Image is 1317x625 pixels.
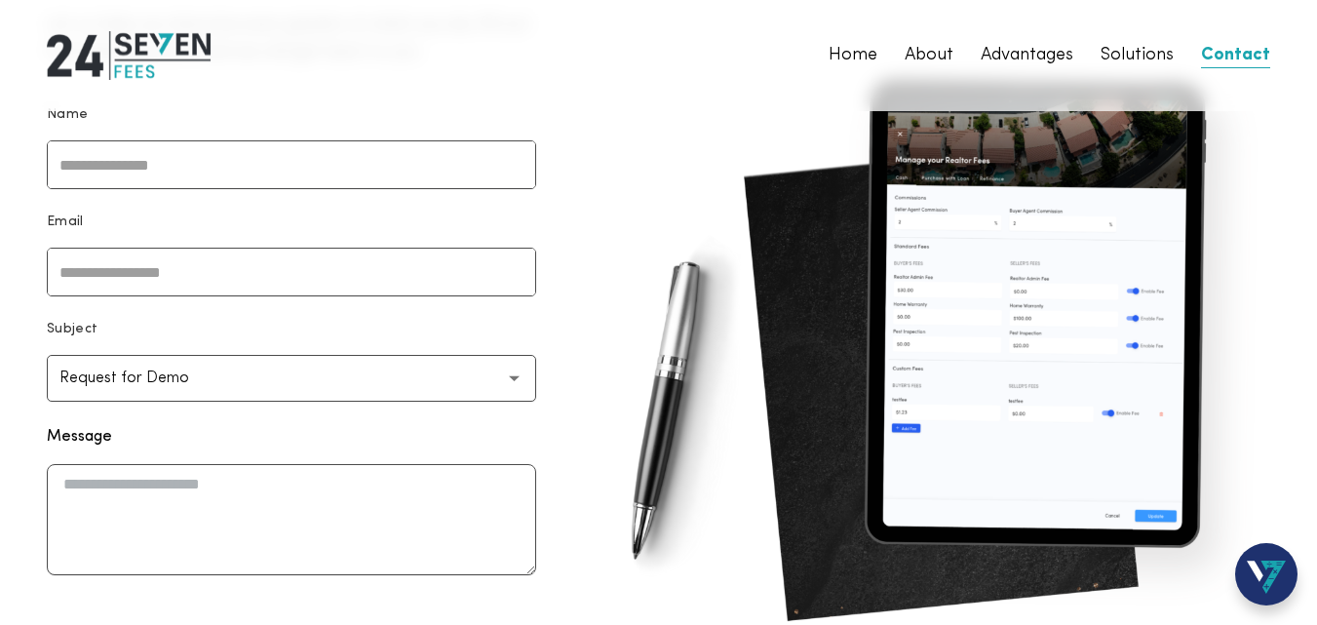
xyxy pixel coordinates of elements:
input: Name [48,141,535,188]
a: Contact [1201,42,1270,69]
p: Name [47,105,88,125]
input: Email [48,249,535,295]
button: Request for Demo [47,355,536,402]
p: Request for Demo [59,367,220,390]
a: About [905,42,953,69]
a: Home [829,42,877,69]
textarea: Message [47,464,536,575]
p: Email [47,213,84,232]
p: Subject [47,320,97,339]
img: 24|Seven Fees Logo [47,31,211,80]
label: Message [47,425,112,449]
a: Solutions [1101,42,1174,69]
a: Advantages [981,42,1073,69]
